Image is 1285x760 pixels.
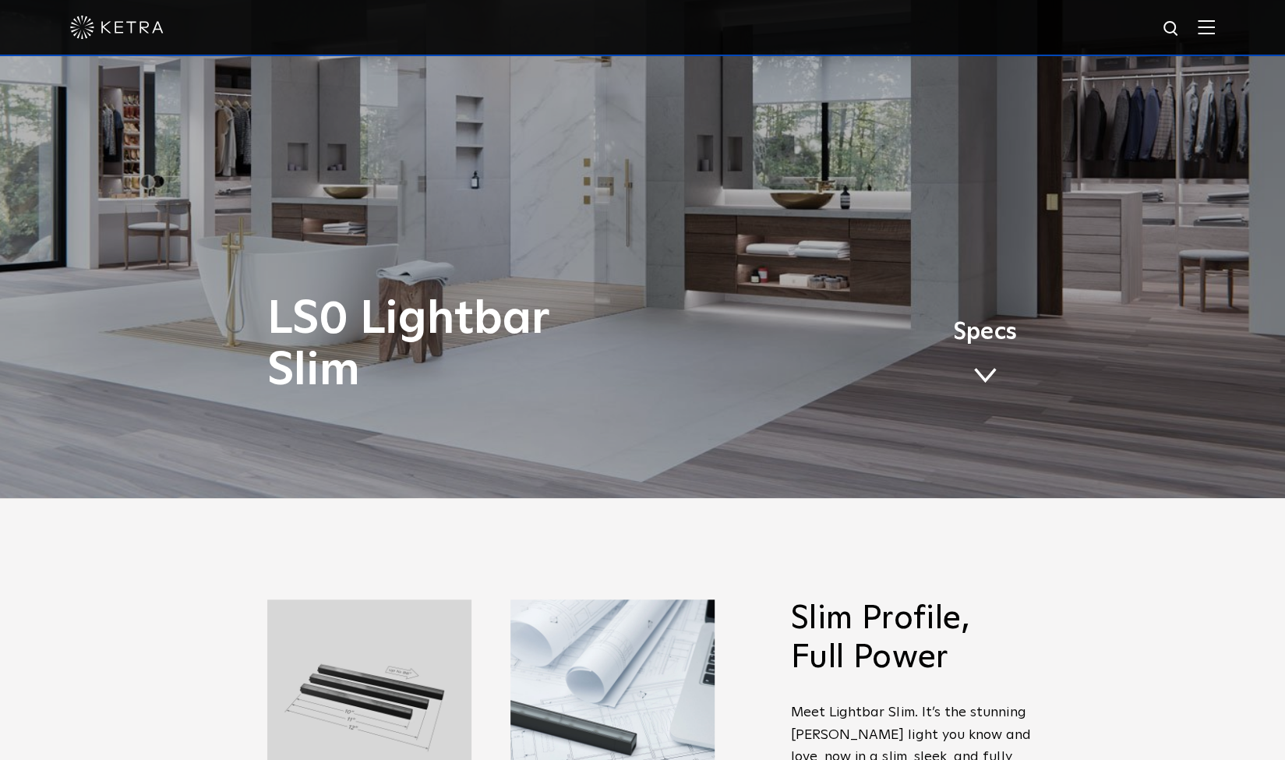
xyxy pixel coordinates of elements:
[1198,19,1215,34] img: Hamburger%20Nav.svg
[953,321,1017,344] span: Specs
[267,294,708,397] h1: LS0 Lightbar Slim
[1162,19,1181,39] img: search icon
[791,599,1033,678] h2: Slim Profile, Full Power
[953,328,1017,389] a: Specs
[70,16,164,39] img: ketra-logo-2019-white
